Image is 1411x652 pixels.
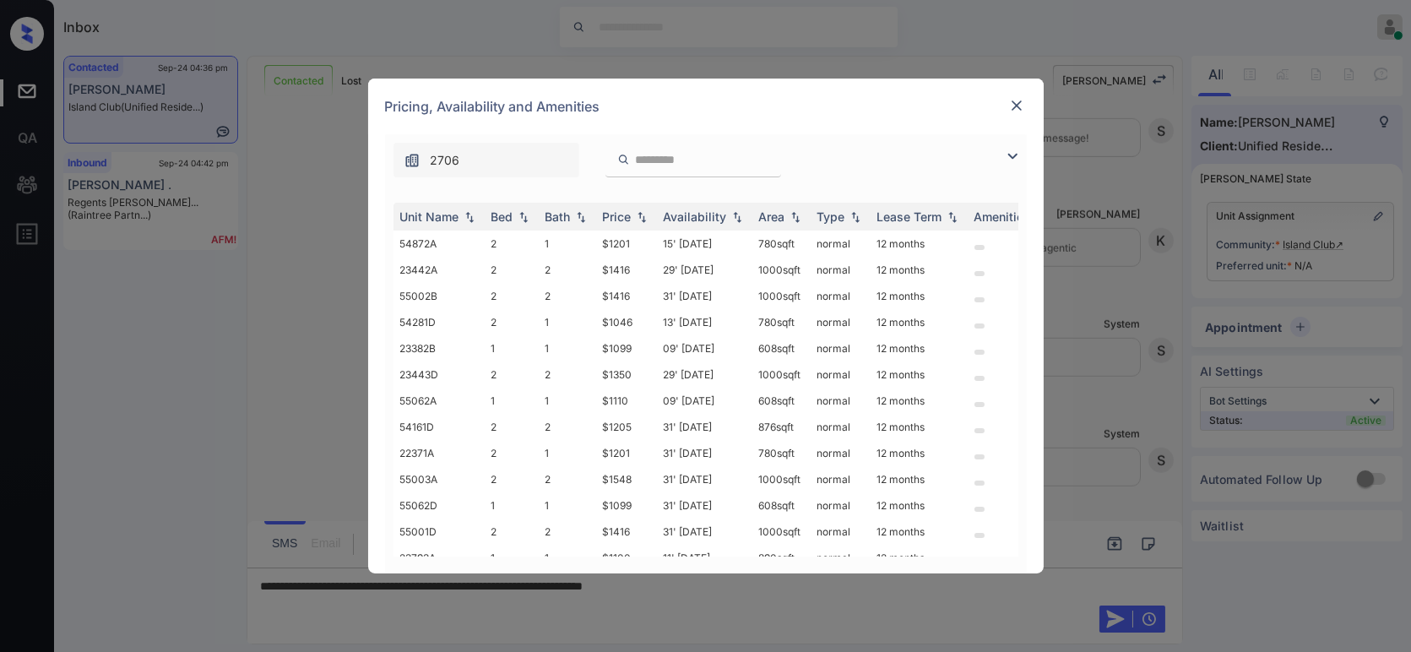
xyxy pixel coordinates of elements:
td: 1000 sqft [752,361,811,388]
td: $1046 [596,309,657,335]
td: 55003A [393,466,485,492]
td: 12 months [871,466,968,492]
td: normal [811,545,871,571]
td: 2 [485,309,539,335]
td: 31' [DATE] [657,492,752,519]
td: normal [811,309,871,335]
td: 608 sqft [752,335,811,361]
td: 12 months [871,231,968,257]
td: normal [811,440,871,466]
td: 12 months [871,440,968,466]
td: $1201 [596,440,657,466]
td: $1416 [596,283,657,309]
td: 1000 sqft [752,283,811,309]
td: $1100 [596,545,657,571]
td: 608 sqft [752,388,811,414]
span: 2706 [431,151,460,170]
td: 12 months [871,283,968,309]
td: 23443D [393,361,485,388]
div: Bed [491,209,513,224]
td: 780 sqft [752,440,811,466]
td: $1099 [596,335,657,361]
td: 12 months [871,492,968,519]
td: 54161D [393,414,485,440]
img: icon-zuma [404,152,421,169]
td: 54281D [393,309,485,335]
div: Area [759,209,785,224]
td: 09' [DATE] [657,388,752,414]
td: 55062D [393,492,485,519]
td: 1000 sqft [752,257,811,283]
img: sorting [729,211,746,223]
td: 12 months [871,545,968,571]
td: normal [811,414,871,440]
td: $1350 [596,361,657,388]
td: 2 [485,361,539,388]
img: icon-zuma [617,152,630,167]
td: 54872A [393,231,485,257]
td: 2 [485,440,539,466]
td: 1 [539,545,596,571]
td: 22371A [393,440,485,466]
div: Availability [664,209,727,224]
td: $1099 [596,492,657,519]
div: Unit Name [400,209,459,224]
td: normal [811,519,871,545]
img: sorting [847,211,864,223]
td: 780 sqft [752,231,811,257]
img: close [1008,97,1025,114]
td: 23382B [393,335,485,361]
td: 23442A [393,257,485,283]
td: 12 months [871,414,968,440]
td: normal [811,283,871,309]
td: 2 [539,257,596,283]
td: 31' [DATE] [657,283,752,309]
td: 780 sqft [752,309,811,335]
td: 55002B [393,283,485,309]
td: 2 [485,231,539,257]
td: normal [811,466,871,492]
td: 2 [539,361,596,388]
td: 1 [539,492,596,519]
td: 2 [539,414,596,440]
div: Bath [545,209,571,224]
td: normal [811,257,871,283]
td: 55001D [393,519,485,545]
td: 55062A [393,388,485,414]
div: Amenities [974,209,1031,224]
td: $1110 [596,388,657,414]
td: 12 months [871,361,968,388]
td: 31' [DATE] [657,440,752,466]
td: 12 months [871,335,968,361]
td: 2 [485,466,539,492]
td: 608 sqft [752,492,811,519]
img: sorting [944,211,961,223]
div: Type [817,209,845,224]
td: 1 [485,335,539,361]
td: 31' [DATE] [657,414,752,440]
img: sorting [787,211,804,223]
td: 09' [DATE] [657,335,752,361]
td: $1548 [596,466,657,492]
td: 1000 sqft [752,519,811,545]
td: 13' [DATE] [657,309,752,335]
td: 12 months [871,388,968,414]
td: 1 [539,335,596,361]
img: sorting [633,211,650,223]
td: normal [811,231,871,257]
td: $1416 [596,519,657,545]
img: sorting [573,211,589,223]
td: 1 [539,309,596,335]
div: Lease Term [877,209,942,224]
td: 2 [539,519,596,545]
td: 15' [DATE] [657,231,752,257]
td: 29' [DATE] [657,257,752,283]
td: 29' [DATE] [657,361,752,388]
td: 1 [485,492,539,519]
td: 31' [DATE] [657,466,752,492]
td: 1000 sqft [752,466,811,492]
div: Price [603,209,632,224]
td: 12 months [871,309,968,335]
td: 1 [539,440,596,466]
td: 890 sqft [752,545,811,571]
